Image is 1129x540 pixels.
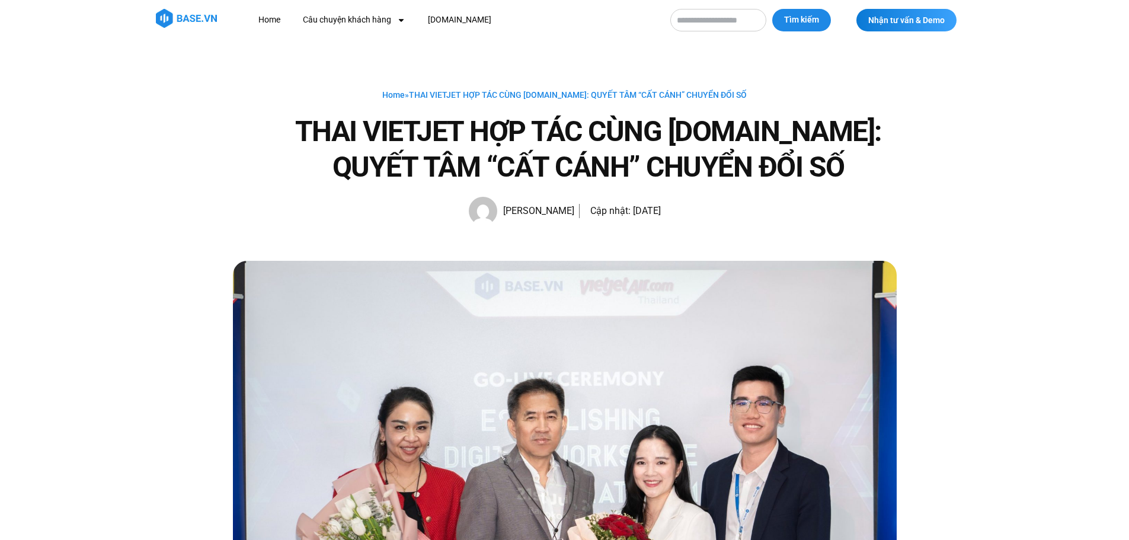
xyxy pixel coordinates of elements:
a: Nhận tư vấn & Demo [856,9,957,31]
time: [DATE] [633,205,661,216]
a: Picture of Hạnh Hoàng [PERSON_NAME] [469,197,574,225]
span: THAI VIETJET HỢP TÁC CÙNG [DOMAIN_NAME]: QUYẾT TÂM “CẤT CÁNH” CHUYỂN ĐỔI SỐ [409,90,747,100]
nav: Menu [250,9,658,31]
h1: THAI VIETJET HỢP TÁC CÙNG [DOMAIN_NAME]: QUYẾT TÂM “CẤT CÁNH” CHUYỂN ĐỔI SỐ [280,114,897,185]
span: » [382,90,747,100]
a: [DOMAIN_NAME] [419,9,500,31]
span: Nhận tư vấn & Demo [868,16,945,24]
span: Tìm kiếm [784,14,819,26]
span: [PERSON_NAME] [497,203,574,219]
button: Tìm kiếm [772,9,831,31]
a: Câu chuyện khách hàng [294,9,414,31]
img: Picture of Hạnh Hoàng [469,197,497,225]
span: Cập nhật: [590,205,631,216]
a: Home [250,9,289,31]
a: Home [382,90,405,100]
